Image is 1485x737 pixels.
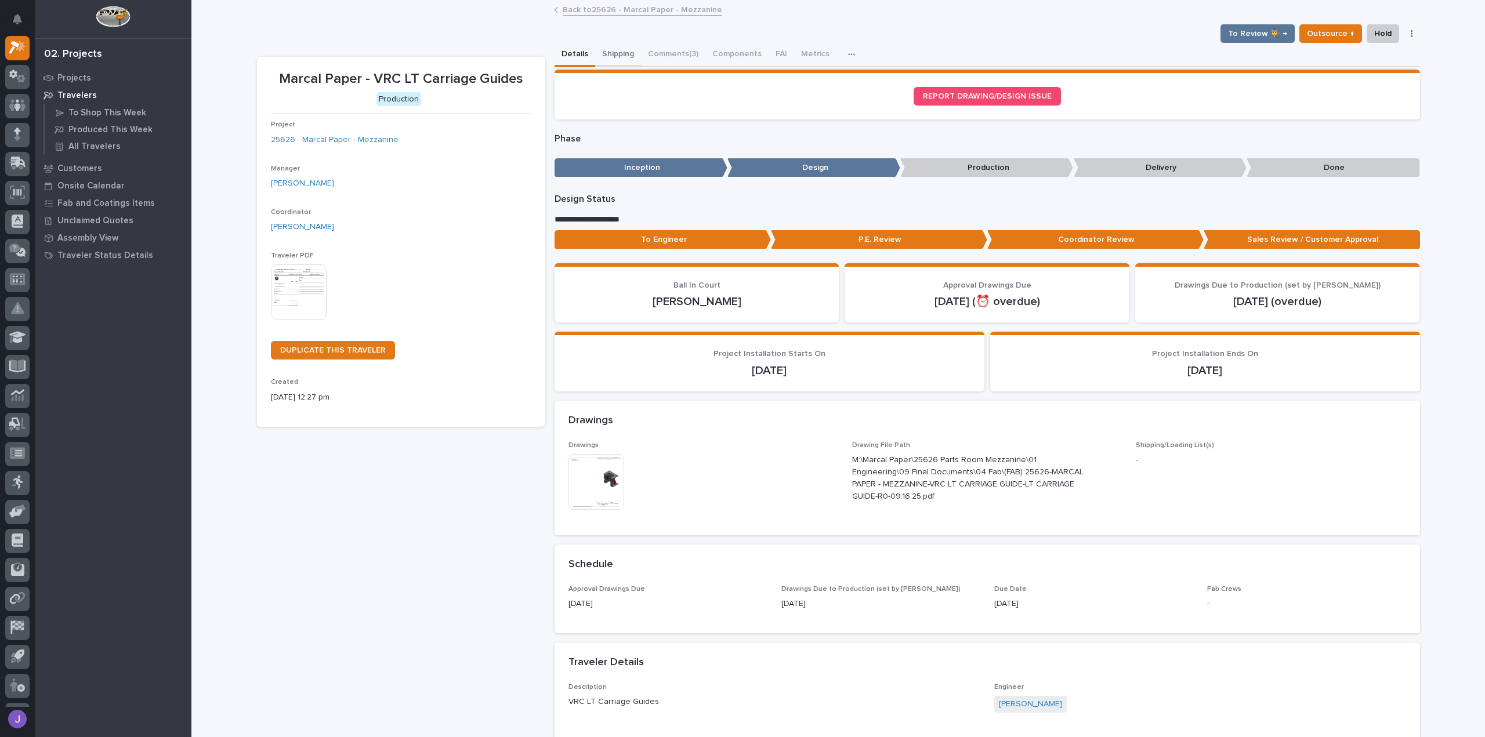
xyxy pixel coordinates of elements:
p: Delivery [1074,158,1247,177]
span: Shipping/Loading List(s) [1136,442,1214,449]
span: Traveler PDF [271,252,314,259]
a: All Travelers [45,138,191,154]
div: 02. Projects [44,48,102,61]
p: Customers [57,164,102,174]
button: Components [705,43,769,67]
img: Workspace Logo [96,6,130,27]
a: Customers [35,159,191,177]
a: Fab and Coatings Items [35,194,191,212]
span: REPORT DRAWING/DESIGN ISSUE [923,92,1052,100]
button: Metrics [794,43,836,67]
p: Inception [555,158,727,177]
span: To Review 👨‍🏭 → [1228,27,1287,41]
span: Ball In Court [673,281,720,289]
span: Outsource ↑ [1307,27,1354,41]
p: Production [900,158,1073,177]
p: To Shop This Week [68,108,146,118]
h2: Traveler Details [568,656,644,669]
span: Approval Drawings Due [568,586,645,593]
p: Travelers [57,90,97,101]
p: Assembly View [57,233,118,244]
p: Coordinator Review [987,230,1204,249]
a: To Shop This Week [45,104,191,121]
button: Notifications [5,7,30,31]
p: Done [1247,158,1419,177]
p: Unclaimed Quotes [57,216,133,226]
span: Created [271,379,298,386]
p: [PERSON_NAME] [568,295,825,308]
p: M:\Marcal Paper\25626 Parts Room Mezzanine\01 Engineering\09 Final Documents\04 Fab\(FAB) 25626-M... [852,454,1094,502]
button: Outsource ↑ [1299,24,1362,43]
button: To Review 👨‍🏭 → [1220,24,1295,43]
button: FAI [769,43,794,67]
button: users-avatar [5,707,30,731]
span: Project [271,121,295,128]
a: Travelers [35,86,191,104]
span: Coordinator [271,209,311,216]
a: Assembly View [35,229,191,246]
p: [DATE] [568,598,767,610]
span: Manager [271,165,300,172]
span: Hold [1374,27,1392,41]
button: Comments (3) [641,43,705,67]
p: [DATE] (overdue) [1149,295,1406,308]
p: Onsite Calendar [57,181,125,191]
a: Produced This Week [45,121,191,137]
a: [PERSON_NAME] [271,177,334,190]
button: Details [555,43,595,67]
p: [DATE] [1004,364,1406,377]
a: Projects [35,69,191,86]
div: Production [376,92,421,107]
p: [DATE] [568,364,970,377]
span: Project Installation Starts On [713,350,825,358]
p: Design Status [555,194,1420,205]
span: Due Date [994,586,1027,593]
p: All Travelers [68,141,121,152]
p: Marcal Paper - VRC LT Carriage Guides [271,71,531,88]
a: Back to25626 - Marcal Paper - Mezzanine [563,2,722,16]
p: Projects [57,73,91,83]
p: Sales Review / Customer Approval [1204,230,1420,249]
h2: Schedule [568,558,613,571]
a: 25626 - Marcal Paper - Mezzanine [271,134,399,146]
span: Project Installation Ends On [1152,350,1258,358]
p: VRC LT Carriage Guides [568,696,980,708]
span: Drawing File Path [852,442,910,449]
span: Fab Crews [1207,586,1241,593]
p: Traveler Status Details [57,250,153,261]
p: - [1136,454,1406,466]
span: Approval Drawings Due [943,281,1031,289]
a: [PERSON_NAME] [271,221,334,233]
span: Drawings Due to Production (set by [PERSON_NAME]) [1175,281,1381,289]
a: REPORT DRAWING/DESIGN ISSUE [914,87,1061,106]
button: Shipping [595,43,641,67]
a: Unclaimed Quotes [35,212,191,229]
span: Drawings [568,442,599,449]
a: [PERSON_NAME] [999,698,1062,710]
a: DUPLICATE THIS TRAVELER [271,341,395,360]
a: Traveler Status Details [35,246,191,264]
p: Produced This Week [68,125,153,135]
p: To Engineer [555,230,771,249]
p: P.E. Review [771,230,987,249]
p: - [1207,598,1406,610]
span: Drawings Due to Production (set by [PERSON_NAME]) [781,586,961,593]
div: Notifications [15,14,30,32]
a: Onsite Calendar [35,177,191,194]
p: Fab and Coatings Items [57,198,155,209]
button: Hold [1367,24,1399,43]
p: [DATE] [994,598,1193,610]
span: Description [568,684,607,691]
h2: Drawings [568,415,613,427]
p: [DATE] (⏰ overdue) [859,295,1115,308]
span: DUPLICATE THIS TRAVELER [280,346,386,354]
p: [DATE] 12:27 pm [271,391,531,404]
p: [DATE] [781,598,980,610]
p: Phase [555,133,1420,144]
p: Design [727,158,900,177]
span: Engineer [994,684,1024,691]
